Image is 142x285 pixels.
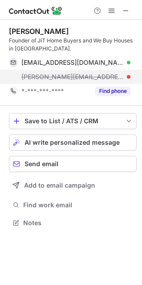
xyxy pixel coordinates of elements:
[21,59,124,67] span: [EMAIL_ADDRESS][DOMAIN_NAME]
[9,134,137,151] button: AI write personalized message
[23,201,133,209] span: Find work email
[9,37,137,53] div: Founder of JiT Home Buyers and We Buy Houses in [GEOGRAPHIC_DATA].
[9,177,137,193] button: Add to email campaign
[9,113,137,129] button: save-profile-one-click
[9,199,137,211] button: Find work email
[9,156,137,172] button: Send email
[95,87,130,96] button: Reveal Button
[9,217,137,229] button: Notes
[25,117,121,125] div: Save to List / ATS / CRM
[25,139,120,146] span: AI write personalized message
[24,182,95,189] span: Add to email campaign
[25,160,58,168] span: Send email
[9,27,69,36] div: [PERSON_NAME]
[9,5,63,16] img: ContactOut v5.3.10
[21,73,124,81] span: [PERSON_NAME][EMAIL_ADDRESS][DOMAIN_NAME]
[23,219,133,227] span: Notes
